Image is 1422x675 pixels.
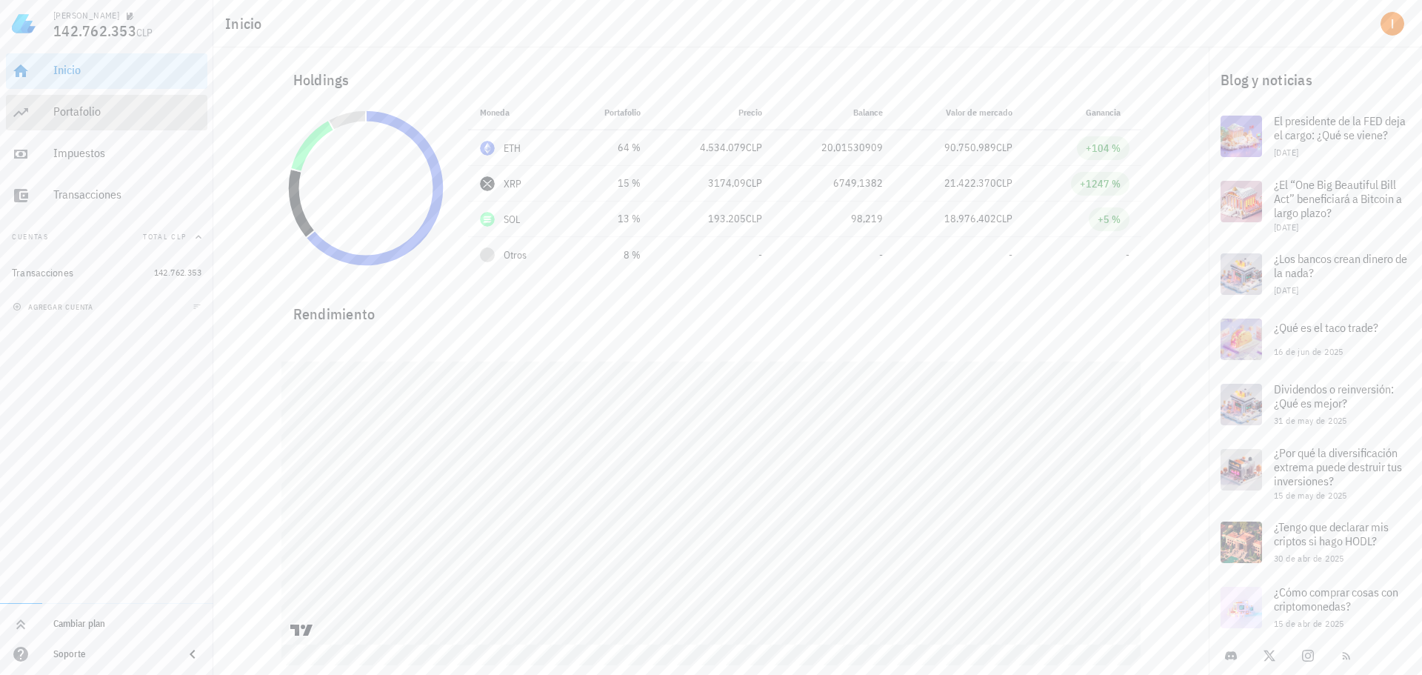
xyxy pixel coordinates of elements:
span: ¿Los bancos crean dinero de la nada? [1274,251,1407,280]
div: XRP-icon [480,176,495,191]
span: CLP [136,26,153,39]
span: Ganancia [1086,107,1129,118]
span: 3174,09 [708,176,746,190]
div: Soporte [53,648,172,660]
span: 31 de may de 2025 [1274,415,1347,426]
div: 64 % [579,140,641,156]
span: CLP [746,212,762,225]
div: Impuestos [53,146,201,160]
span: 90.750.989 [944,141,996,154]
span: - [758,248,762,262]
a: Dividendos o reinversión: ¿Qué es mejor? 31 de may de 2025 [1209,372,1422,437]
div: XRP [504,176,522,191]
span: ¿Cómo comprar cosas con criptomonedas? [1274,585,1398,614]
div: 15 % [579,176,641,191]
div: [PERSON_NAME] [53,10,119,21]
span: 15 de may de 2025 [1274,490,1347,501]
div: 13 % [579,211,641,227]
div: ETH-icon [480,141,495,156]
span: - [879,248,883,262]
div: avatar [1381,12,1404,36]
span: 21.422.370 [944,176,996,190]
span: ¿El “One Big Beautiful Bill Act” beneficiará a Bitcoin a largo plazo? [1274,177,1402,220]
span: El presidente de la FED deja el cargo: ¿Qué se viene? [1274,113,1406,142]
div: 8 % [579,247,641,263]
span: agregar cuenta [16,302,93,312]
h1: Inicio [225,12,268,36]
div: +104 % [1086,141,1121,156]
img: LedgiFi [12,12,36,36]
div: 20,01530909 [786,140,883,156]
span: ¿Tengo que declarar mis criptos si hago HODL? [1274,519,1389,548]
button: CuentasTotal CLP [6,219,207,255]
div: Blog y noticias [1209,56,1422,104]
span: 30 de abr de 2025 [1274,553,1344,564]
div: Portafolio [53,104,201,119]
span: 142.762.353 [53,21,136,41]
button: agregar cuenta [9,299,100,314]
span: Otros [504,247,527,263]
a: ¿Qué es el taco trade? 16 de jun de 2025 [1209,307,1422,372]
span: 4.534.079 [700,141,746,154]
div: Transacciones [12,267,73,279]
a: Transacciones [6,178,207,213]
span: [DATE] [1274,147,1298,158]
span: 16 de jun de 2025 [1274,346,1343,357]
span: CLP [996,141,1012,154]
a: El presidente de la FED deja el cargo: ¿Qué se viene? [DATE] [1209,104,1422,169]
div: Holdings [281,56,1141,104]
span: ¿Por qué la diversificación extrema puede destruir tus inversiones? [1274,445,1402,488]
span: Dividendos o reinversión: ¿Qué es mejor? [1274,382,1394,410]
div: Inicio [53,63,201,77]
span: Total CLP [143,232,187,242]
span: CLP [996,212,1012,225]
a: Transacciones 142.762.353 [6,255,207,290]
a: ¿Por qué la diversificación extrema puede destruir tus inversiones? 15 de may de 2025 [1209,437,1422,510]
span: ¿Qué es el taco trade? [1274,320,1378,335]
div: Rendimiento [281,290,1141,326]
span: CLP [746,176,762,190]
span: 142.762.353 [154,267,201,278]
th: Balance [774,95,895,130]
span: CLP [746,141,762,154]
span: 15 de abr de 2025 [1274,618,1344,629]
div: 6749,1382 [786,176,883,191]
span: [DATE] [1274,285,1298,296]
th: Moneda [468,95,568,130]
div: ETH [504,141,521,156]
a: Impuestos [6,136,207,172]
th: Portafolio [567,95,652,130]
div: Transacciones [53,187,201,202]
a: ¿Los bancos crean dinero de la nada? [DATE] [1209,242,1422,307]
span: - [1009,248,1012,262]
span: CLP [996,176,1012,190]
a: ¿Tengo que declarar mis criptos si hago HODL? 30 de abr de 2025 [1209,510,1422,575]
a: Portafolio [6,95,207,130]
div: Cambiar plan [53,618,201,630]
span: - [1126,248,1129,262]
div: 98,219 [786,211,883,227]
div: +1247 % [1080,176,1121,191]
div: SOL-icon [480,212,495,227]
span: 193.205 [708,212,746,225]
span: 18.976.402 [944,212,996,225]
a: Inicio [6,53,207,89]
th: Precio [652,95,774,130]
a: Charting by TradingView [289,623,315,637]
a: ¿Cómo comprar cosas con criptomonedas? 15 de abr de 2025 [1209,575,1422,640]
div: SOL [504,212,521,227]
th: Valor de mercado [895,95,1025,130]
span: [DATE] [1274,222,1298,233]
div: +5 % [1098,212,1121,227]
a: ¿El “One Big Beautiful Bill Act” beneficiará a Bitcoin a largo plazo? [DATE] [1209,169,1422,242]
